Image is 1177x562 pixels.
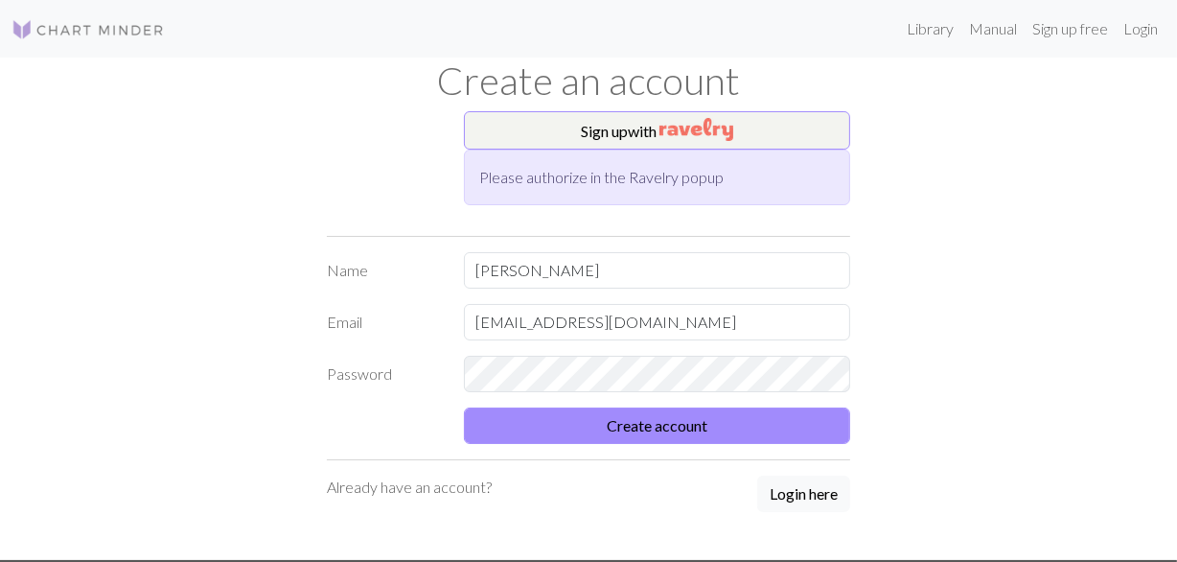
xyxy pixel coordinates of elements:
h1: Create an account [42,58,1135,104]
a: Sign up free [1025,10,1116,48]
label: Password [315,356,452,392]
a: Manual [961,10,1025,48]
img: Logo [12,18,165,41]
label: Name [315,252,452,289]
img: Ravelry [659,118,733,141]
a: Login here [757,476,850,514]
a: Library [899,10,961,48]
a: Login [1116,10,1165,48]
label: Email [315,304,452,340]
div: Please authorize in the Ravelry popup [464,150,851,205]
button: Login here [757,476,850,512]
button: Create account [464,408,851,444]
button: Sign upwith [464,111,851,150]
p: Already have an account? [327,476,492,499]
